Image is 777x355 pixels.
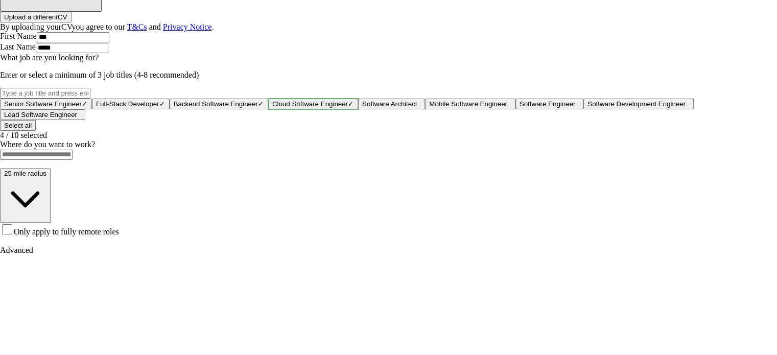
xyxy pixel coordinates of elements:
span: Senior Software Engineer [4,100,82,108]
button: Software Architect [358,99,425,109]
span: Software Development Engineer [587,100,686,108]
a: T&Cs [127,22,147,31]
a: Privacy Notice [163,22,212,31]
button: Software Engineer [515,99,583,109]
span: ✓ [159,100,165,108]
button: Backend Software Engineer✓ [170,99,268,109]
span: ✓ [348,100,354,108]
span: Backend Software Engineer [174,100,258,108]
input: Only apply to fully remote roles [2,224,12,234]
span: Mobile Software Engineer [429,100,507,108]
span: Only apply to fully remote roles [14,227,119,236]
button: Full-Stack Developer✓ [92,99,170,109]
span: Full-Stack Developer [96,100,159,108]
button: Mobile Software Engineer [425,99,515,109]
button: Software Development Engineer [583,99,694,109]
span: Software Architect [362,100,417,108]
span: ✓ [258,100,264,108]
span: Software Engineer [520,100,576,108]
span: ✓ [82,100,87,108]
span: Lead Software Engineer [4,111,77,119]
button: Cloud Software Engineer✓ [268,99,358,109]
span: 25 mile radius [4,170,46,177]
span: Cloud Software Engineer [272,100,348,108]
